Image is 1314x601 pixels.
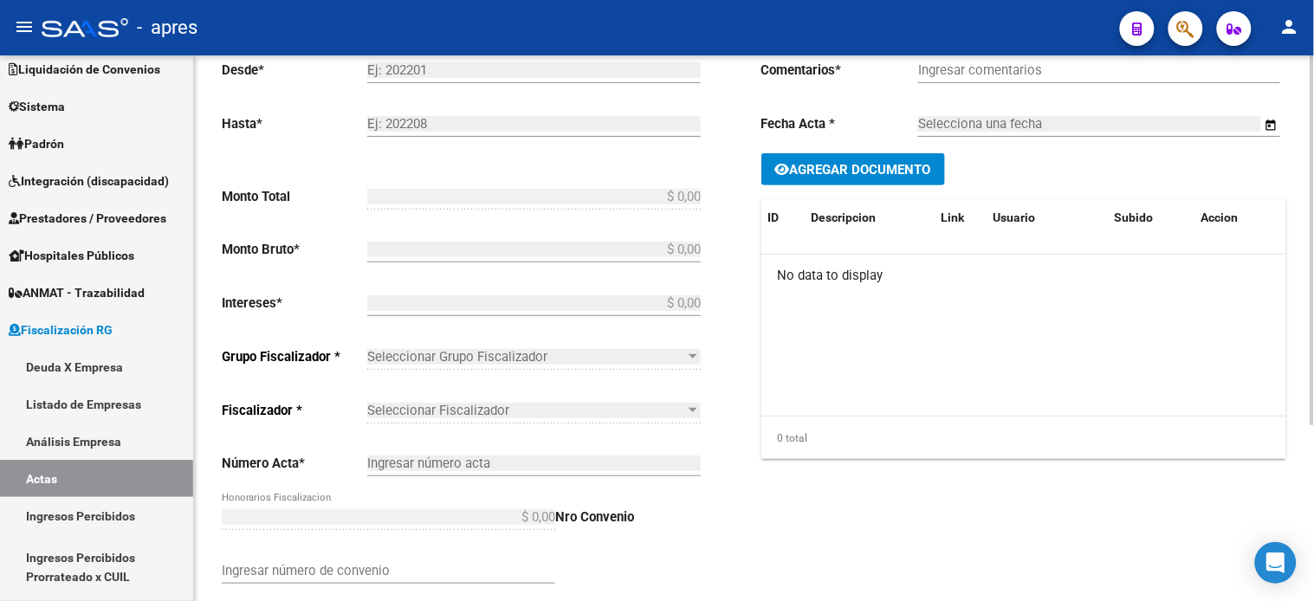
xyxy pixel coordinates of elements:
span: Prestadores / Proveedores [9,209,166,228]
span: Seleccionar Grupo Fiscalizador [367,349,685,365]
p: Monto Bruto [222,240,367,259]
span: Hospitales Públicos [9,246,134,265]
div: No data to display [761,255,1286,298]
datatable-header-cell: ID [761,199,805,236]
p: Comentarios [761,61,919,80]
span: Usuario [994,210,1036,224]
span: ANMAT - Trazabilidad [9,283,145,302]
p: Fecha Acta * [761,114,919,133]
datatable-header-cell: Subido [1108,199,1194,236]
p: Número Acta [222,454,367,473]
div: 0 total [761,417,1287,460]
span: Liquidación de Convenios [9,60,160,79]
p: Fiscalizador * [222,401,367,420]
mat-icon: menu [14,16,35,37]
datatable-header-cell: Usuario [987,199,1108,236]
datatable-header-cell: Accion [1194,199,1281,236]
p: Desde [222,61,367,80]
p: Monto Total [222,187,367,206]
p: Intereses [222,294,367,313]
p: Hasta [222,114,367,133]
div: Open Intercom Messenger [1255,542,1297,584]
datatable-header-cell: Descripcion [805,199,935,236]
span: Accion [1201,210,1239,224]
span: Seleccionar Fiscalizador [367,403,685,418]
span: - apres [137,9,197,47]
mat-icon: person [1279,16,1300,37]
span: Descripcion [812,210,877,224]
span: Fiscalización RG [9,320,113,339]
p: Grupo Fiscalizador * [222,347,367,366]
span: ID [768,210,780,224]
span: Padrón [9,134,64,153]
datatable-header-cell: Link [935,199,987,236]
span: Link [942,210,965,224]
span: Sistema [9,97,65,116]
span: Subido [1115,210,1154,224]
p: Nro Convenio [555,507,701,527]
button: Agregar Documento [761,153,945,185]
span: Integración (discapacidad) [9,171,169,191]
span: Agregar Documento [790,162,931,178]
